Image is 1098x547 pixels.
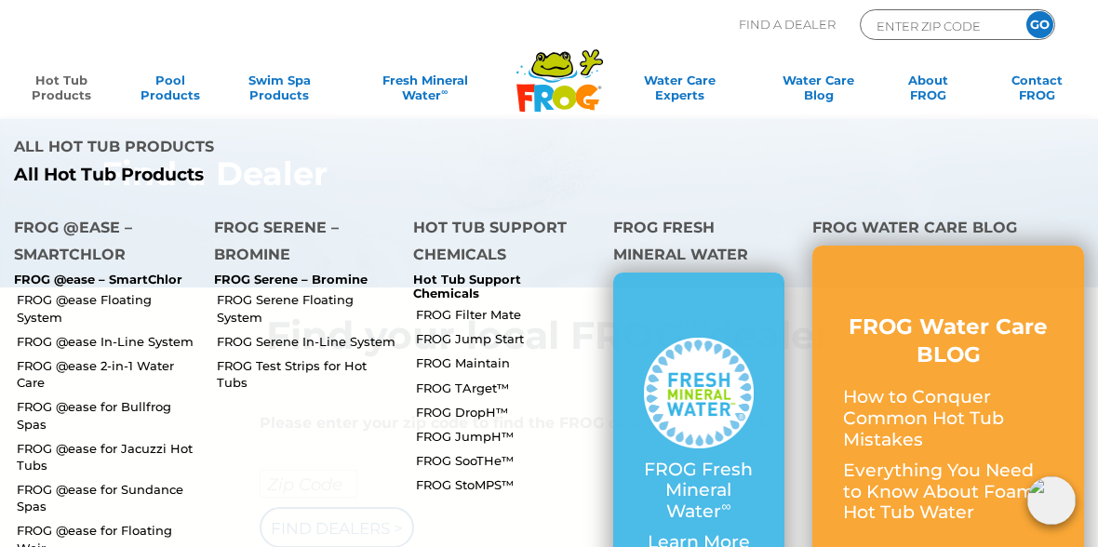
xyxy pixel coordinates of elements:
a: Water CareBlog [776,73,861,110]
sup: ∞ [441,87,448,97]
input: Zip Code Form [875,15,1000,36]
a: PoolProducts [127,73,212,110]
img: openIcon [1027,476,1076,525]
a: ContactFROG [995,73,1079,110]
a: Hot TubProducts [19,73,103,110]
a: FROG StoMPS™ [416,476,599,493]
a: FROG Maintain [416,354,599,371]
h4: All Hot Tub Products [14,133,535,165]
a: FROG @ease Floating System [17,291,200,325]
h3: FROG Water Care BLOG [843,314,1053,369]
a: FROG @ease for Jacuzzi Hot Tubs [17,440,200,474]
a: Swim SpaProducts [237,73,322,110]
p: FROG Fresh Mineral Water [644,460,755,523]
a: FROG Jump Start [416,330,599,347]
sup: ∞ [721,498,730,514]
h4: FROG Fresh Mineral Water [613,214,785,273]
a: FROG Filter Mate [416,306,599,323]
h4: FROG Water Care Blog [812,214,1084,246]
p: Everything You Need to Know About Foamy Hot Tub Water [843,460,1053,524]
input: GO [1026,11,1053,38]
a: FROG @ease for Bullfrog Spas [17,398,200,432]
a: FROG JumpH™ [416,428,599,445]
a: FROG @ease for Sundance Spas [17,481,200,514]
a: AboutFROG [886,73,971,110]
p: Find A Dealer [739,9,836,40]
a: FROG @ease In-Line System [17,333,200,350]
a: FROG Serene Floating System [217,291,400,325]
h4: FROG Serene – Bromine [214,214,386,273]
p: FROG @ease – SmartChlor [14,273,186,287]
a: All Hot Tub Products [14,165,535,186]
p: FROG Serene – Bromine [214,273,386,287]
h4: Hot Tub Support Chemicals [413,214,585,273]
a: FROG @ease 2-in-1 Water Care [17,357,200,391]
a: Fresh MineralWater∞ [346,73,504,110]
a: FROG TArget™ [416,380,599,396]
a: FROG SooTHe™ [416,452,599,469]
p: How to Conquer Common Hot Tub Mistakes [843,387,1053,450]
a: Hot Tub Support Chemicals [413,272,521,301]
a: FROG DropH™ [416,404,599,420]
h4: FROG @ease – SmartChlor [14,214,186,273]
a: FROG Test Strips for Hot Tubs [217,357,400,391]
a: FROG Serene In-Line System [217,333,400,350]
a: FROG Water Care BLOG How to Conquer Common Hot Tub Mistakes Everything You Need to Know About Foa... [843,314,1053,534]
a: Water CareExperts [608,73,752,110]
